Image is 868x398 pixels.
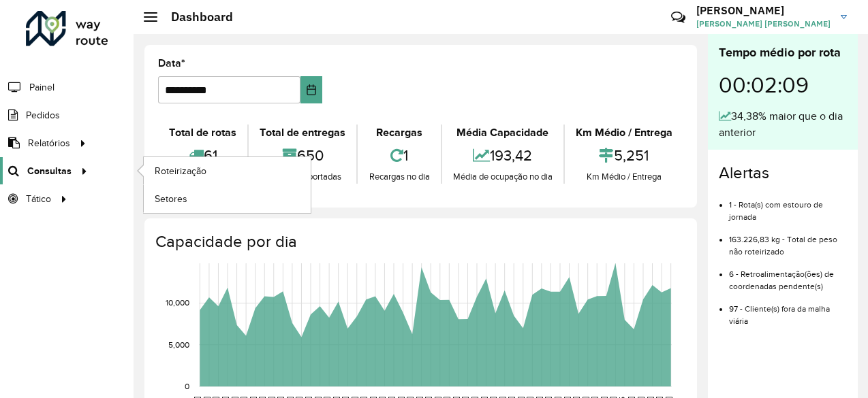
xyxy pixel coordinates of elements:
span: Pedidos [26,108,60,122]
div: 61 [161,141,244,170]
li: 163.226,83 kg - Total de peso não roteirizado [729,223,847,258]
span: [PERSON_NAME] [PERSON_NAME] [696,18,831,30]
a: Roteirização [144,157,311,184]
a: Setores [144,185,311,212]
h3: [PERSON_NAME] [696,4,831,17]
span: Painel [29,80,55,95]
div: Recargas no dia [361,170,437,184]
h4: Alertas [719,163,847,183]
span: Roteirização [155,164,206,178]
text: 10,000 [166,299,189,308]
div: Total de rotas [161,125,244,141]
div: Km Médio / Entrega [568,125,680,141]
li: 6 - Retroalimentação(ões) de coordenadas pendente(s) [729,258,847,293]
span: Relatórios [28,136,70,150]
text: 5,000 [168,340,189,349]
div: Recargas [361,125,437,141]
div: Km Médio / Entrega [568,170,680,184]
div: Tempo médio por rota [719,44,847,62]
li: 1 - Rota(s) com estouro de jornada [729,188,847,223]
span: Setores [155,192,187,206]
span: Tático [26,192,51,206]
div: 650 [252,141,353,170]
div: Média de ocupação no dia [446,170,560,184]
div: Total de entregas [252,125,353,141]
div: Média Capacidade [446,125,560,141]
div: 00:02:09 [719,62,847,108]
li: 97 - Cliente(s) fora da malha viária [729,293,847,327]
div: 34,38% maior que o dia anterior [719,108,847,141]
h4: Capacidade por dia [155,232,683,252]
a: Contato Rápido [664,3,693,32]
span: Consultas [27,164,72,178]
div: 193,42 [446,141,560,170]
div: 5,251 [568,141,680,170]
h2: Dashboard [157,10,233,24]
label: Data [158,55,185,71]
div: 1 [361,141,437,170]
text: 0 [185,382,189,391]
button: Choose Date [300,76,322,103]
